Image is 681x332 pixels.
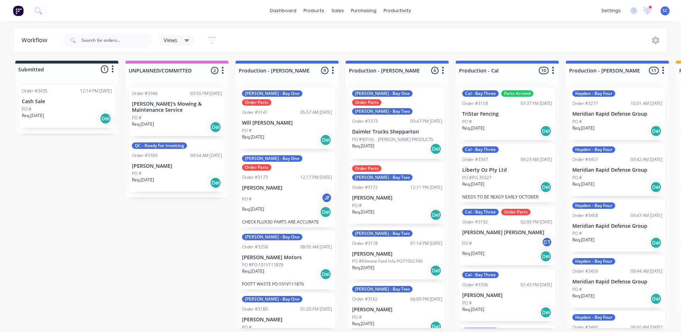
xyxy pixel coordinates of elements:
[347,5,380,16] div: purchasing
[22,112,44,119] p: Req. [DATE]
[242,109,268,116] div: Order #3141
[572,258,615,265] div: Hayden - Bay Four
[430,209,441,221] div: Del
[352,251,442,257] p: [PERSON_NAME]
[459,269,555,321] div: Cal - Bay ThreeOrder #333601:43 PM [DATE][PERSON_NAME]PO #Req.[DATE]Del
[132,115,142,121] p: PO #
[132,101,222,113] p: [PERSON_NAME]'s Mowing & Maintenance Service
[242,219,332,225] p: CHECK FLUX3D PARTS ARE ACCURATE
[132,177,154,183] p: Req. [DATE]
[462,194,552,200] p: NEEDS TO BE READY EARLY OCTOBER
[462,272,499,278] div: Cal - Bay Three
[242,185,332,191] p: [PERSON_NAME]
[242,90,302,97] div: [PERSON_NAME] - Bay One
[380,5,415,16] div: productivity
[572,279,662,285] p: Meridian Rapid Defense Group
[572,156,598,163] div: Order #3457
[572,314,615,321] div: Hayden - Bay Four
[352,202,362,209] p: PO #
[300,244,332,250] div: 08:05 AM [DATE]
[459,87,555,140] div: Cal - Bay ThreeParts ArrivedOrder #315903:37 PM [DATE]TriStar FencingPO #Req.[DATE]Del
[242,99,271,106] div: Order Parts
[631,212,662,219] div: 09:43 AM [DATE]
[352,321,374,327] p: Req. [DATE]
[320,134,331,146] div: Del
[80,88,112,94] div: 12:14 PM [DATE]
[572,90,615,97] div: Hayden - Bay Four
[300,306,332,312] div: 01:20 PM [DATE]
[410,240,442,247] div: 01:14 PM [DATE]
[190,90,222,97] div: 03:50 PM [DATE]
[572,223,662,229] p: Meridian Rapid Defense Group
[190,152,222,159] div: 09:54 AM [DATE]
[430,143,441,155] div: Del
[462,282,488,288] div: Order #3336
[631,268,662,275] div: 09:44 AM [DATE]
[410,118,442,125] div: 03:47 PM [DATE]
[352,90,413,97] div: [PERSON_NAME] - Bay One
[132,163,222,169] p: [PERSON_NAME]
[320,268,331,280] div: Del
[462,100,488,107] div: Order #3159
[242,127,252,134] p: PO #
[352,258,423,265] p: PO #Kilmore Ford Info PO71002740
[242,196,252,202] p: PO #
[22,88,48,94] div: Order #3435
[520,156,552,163] div: 09:23 AM [DATE]
[459,144,555,202] div: Cal - Bay ThreeOrder #334709:23 AM [DATE]Liberty Oz Pty LtdPO #PO-35927Req.[DATE]DelNEEDS TO BE R...
[242,317,332,323] p: [PERSON_NAME]
[462,90,499,97] div: Cal - Bay Three
[21,36,51,45] div: Workflow
[569,255,665,308] div: Hayden - Bay FourOrder #345909:44 AM [DATE]Meridian Rapid Defense GroupPO #Req.[DATE]Del
[242,155,302,162] div: [PERSON_NAME] - Bay One
[352,99,381,106] div: Order Parts
[430,265,441,276] div: Del
[572,286,582,293] p: PO #
[242,244,268,250] div: Order #3258
[242,164,271,171] div: Order Parts
[352,265,374,271] p: Req. [DATE]
[462,146,499,153] div: Cal - Bay Three
[540,181,552,193] div: Del
[462,250,484,257] p: Req. [DATE]
[352,195,442,201] p: [PERSON_NAME]
[300,109,332,116] div: 05:57 AM [DATE]
[462,181,484,187] p: Req. [DATE]
[462,230,552,236] p: [PERSON_NAME] [PERSON_NAME]
[352,108,413,115] div: [PERSON_NAME] - Bay Two
[501,209,531,215] div: Order Parts
[239,231,335,290] div: [PERSON_NAME] - Bay OneOrder #325808:05 AM [DATE][PERSON_NAME] MotorsPO #PO:101V111876Req.[DATE]D...
[459,206,555,266] div: Cal - Bay ThreeOrder PartsOrder #319202:09 PM [DATE][PERSON_NAME] [PERSON_NAME]PO #CTReq.[DATE]Del
[239,87,335,149] div: [PERSON_NAME] - Bay OneOrder PartsOrder #314105:57 AM [DATE]Will [PERSON_NAME]PO #Req.[DATE]Del
[300,5,328,16] div: products
[462,111,552,117] p: TriStar Fencing
[662,7,668,14] span: SC
[462,209,499,215] div: Cal - Bay Three
[520,100,552,107] div: 03:37 PM [DATE]
[352,209,374,215] p: Req. [DATE]
[19,85,115,128] div: Order #343512:14 PM [DATE]Cash SalePO #Req.[DATE]Del
[572,146,615,153] div: Hayden - Bay Four
[242,296,302,302] div: [PERSON_NAME] - Bay One
[462,292,552,298] p: [PERSON_NAME]
[242,206,264,212] p: Req. [DATE]
[572,202,615,209] div: Hayden - Bay Four
[572,167,662,173] p: Meridian Rapid Defense Group
[13,5,24,16] img: Factory
[462,219,488,225] div: Order #3192
[462,167,552,173] p: Liberty Oz Pty Ltd
[242,281,332,287] p: FOOTT WASTE PO:101V111876
[462,300,472,306] p: PO #
[349,227,445,280] div: [PERSON_NAME] - Bay TwoOrder #317801:14 PM [DATE][PERSON_NAME]PO #Kilmore Ford Info PO71002740Req...
[242,134,264,140] p: Req. [DATE]
[520,219,552,225] div: 02:09 PM [DATE]
[352,174,413,181] div: [PERSON_NAME] - Bay Two
[22,99,112,105] p: Cash Sale
[540,125,552,137] div: Del
[352,165,381,172] div: Order Parts
[569,200,665,252] div: Hayden - Bay FourOrder #345809:43 AM [DATE]Meridian Rapid Defense GroupPO #Req.[DATE]Del
[462,240,472,247] p: PO #
[572,237,594,243] p: Req. [DATE]
[132,90,158,97] div: Order #3346
[501,90,533,97] div: Parts Arrived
